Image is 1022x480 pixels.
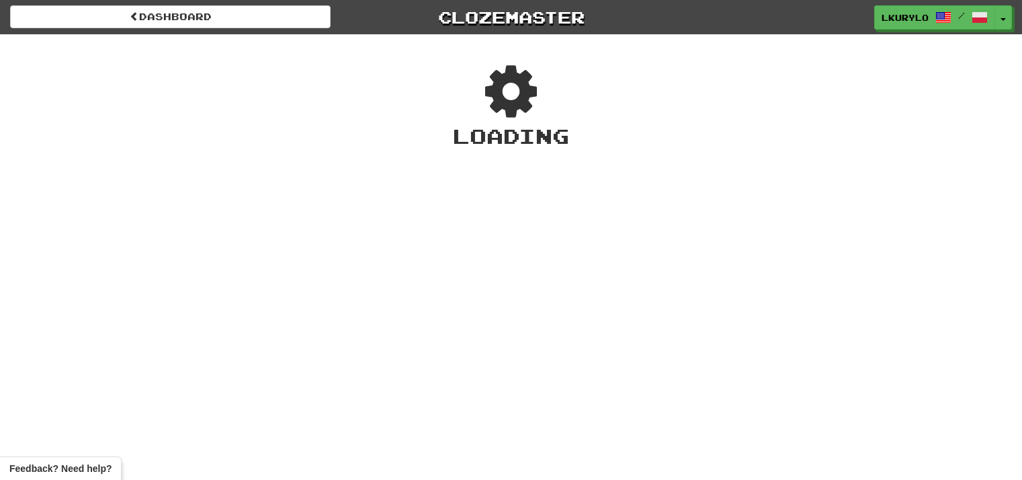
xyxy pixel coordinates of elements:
span: Lkurylo [882,11,929,24]
span: / [958,11,965,20]
a: Clozemaster [351,5,671,29]
a: Lkurylo / [874,5,995,30]
a: Dashboard [10,5,331,28]
span: Open feedback widget [9,462,112,475]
